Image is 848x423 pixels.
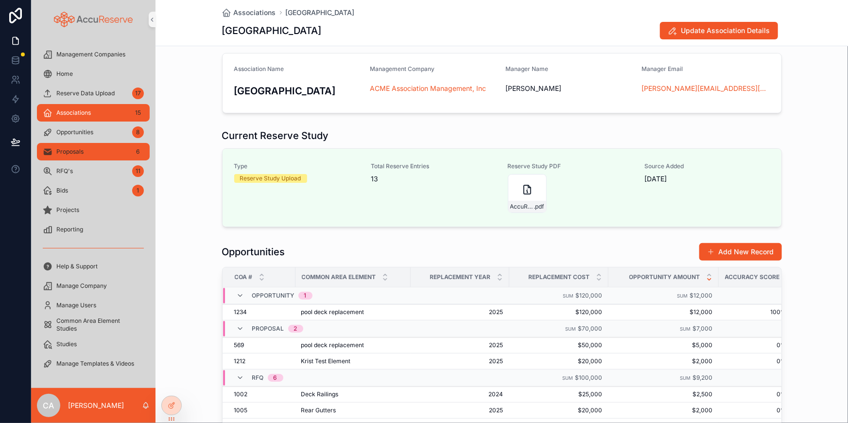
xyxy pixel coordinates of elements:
[301,341,364,349] span: pool deck replacement
[37,162,150,180] a: RFQ's11
[508,162,633,170] span: Reserve Study PDF
[132,107,144,119] div: 15
[56,148,84,156] span: Proposals
[56,51,125,58] span: Management Companies
[222,8,276,18] a: Associations
[371,162,496,170] span: Total Reserve Entries
[37,201,150,219] a: Projects
[37,143,150,160] a: Proposals6
[416,341,503,349] span: 2025
[222,245,285,259] h1: Opportunities
[222,24,322,37] h1: [GEOGRAPHIC_DATA]
[234,357,246,365] span: 1212
[252,292,294,300] span: Opportunity
[510,203,534,211] span: AccuReserve-Sample-Reserve-Study-PDF
[234,8,276,18] span: Associations
[132,126,144,138] div: 8
[301,390,339,398] span: Deck Railings
[534,203,544,211] span: .pdf
[301,308,364,316] span: pool deck replacement
[56,360,134,368] span: Manage Templates & Videos
[234,341,244,349] span: 569
[515,341,603,349] span: $50,000
[234,162,360,170] span: Type
[37,221,150,238] a: Reporting
[54,12,133,27] img: App logo
[614,357,713,365] span: $2,000
[37,277,150,295] a: Manage Company
[56,340,77,348] span: Studies
[719,308,787,316] span: 100%
[56,89,115,97] span: Reserve Data Upload
[690,292,713,299] span: $12,000
[719,406,787,414] span: 0%
[699,243,782,261] button: Add New Record
[132,185,144,196] div: 1
[644,174,770,184] span: [DATE]
[240,174,301,183] div: Reserve Study Upload
[719,390,787,398] span: 0%
[37,104,150,122] a: Associations15
[693,325,713,332] span: $7,000
[506,65,549,72] span: Manager Name
[37,355,150,372] a: Manage Templates & Videos
[37,297,150,314] a: Manage Users
[252,325,284,333] span: Proposal
[56,263,98,270] span: Help & Support
[693,374,713,381] span: $9,200
[614,390,713,398] span: $2,500
[274,374,277,382] div: 6
[430,273,491,281] span: Replacement Year
[680,326,691,332] small: Sum
[68,401,124,410] p: [PERSON_NAME]
[304,292,307,300] div: 1
[370,65,434,72] span: Management Company
[719,341,787,349] span: 0%
[515,357,603,365] span: $20,000
[56,301,96,309] span: Manage Users
[56,109,91,117] span: Associations
[302,273,376,281] span: Common Area Element
[56,128,93,136] span: Opportunities
[37,316,150,334] a: Common Area Element Studies
[252,374,264,382] span: RFQ
[132,165,144,177] div: 11
[37,123,150,141] a: Opportunities8
[515,406,603,414] span: $20,000
[641,84,770,93] a: [PERSON_NAME][EMAIL_ADDRESS][DOMAIN_NAME]
[234,65,284,72] span: Association Name
[235,273,253,281] span: COA #
[371,174,496,184] span: 13
[575,374,603,381] span: $100,000
[416,357,503,365] span: 2025
[614,341,713,349] span: $5,000
[370,84,486,93] a: ACME Association Management, Inc
[660,22,778,39] button: Update Association Details
[681,26,770,35] span: Update Association Details
[286,8,355,18] span: [GEOGRAPHIC_DATA]
[576,292,603,299] span: $120,000
[234,308,247,316] span: 1234
[37,46,150,63] a: Management Companies
[566,326,576,332] small: Sum
[56,167,73,175] span: RFQ's
[56,187,68,194] span: Bids
[43,400,54,411] span: CA
[563,293,574,299] small: Sum
[515,390,603,398] span: $25,000
[56,70,73,78] span: Home
[37,258,150,275] a: Help & Support
[56,317,140,333] span: Common Area Element Studies
[614,308,713,316] span: $12,000
[37,65,150,83] a: Home
[416,390,503,398] span: 2024
[294,325,297,333] div: 2
[37,335,150,353] a: Studies
[37,182,150,199] a: Bids1
[644,162,770,170] span: Source Added
[506,84,562,93] span: [PERSON_NAME]
[563,375,573,381] small: Sum
[629,273,700,281] span: Opportunity Amount
[719,357,787,365] span: 0%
